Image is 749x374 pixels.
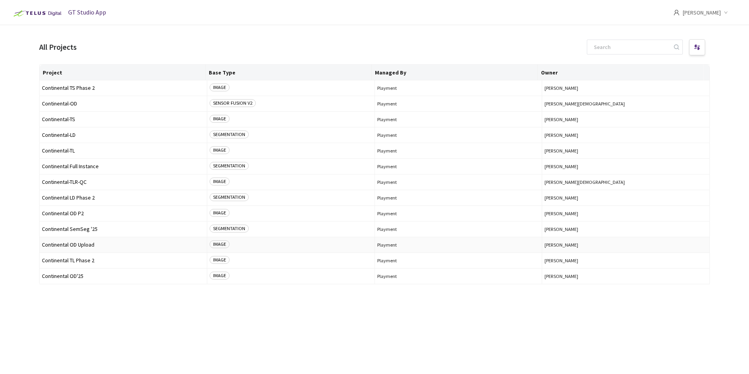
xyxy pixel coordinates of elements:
[210,115,230,123] span: IMAGE
[206,65,372,80] th: Base Type
[68,8,106,16] span: GT Studio App
[545,258,707,263] button: [PERSON_NAME]
[377,226,540,232] span: Playment
[377,211,540,216] span: Playment
[210,162,249,170] span: SEGMENTATION
[545,179,707,185] button: [PERSON_NAME][DEMOGRAPHIC_DATA]
[538,65,704,80] th: Owner
[42,163,204,169] span: Continental Full Instance
[9,7,64,20] img: Telus
[210,131,249,138] span: SEGMENTATION
[545,211,707,216] button: [PERSON_NAME]
[545,273,707,279] button: [PERSON_NAME]
[377,148,540,154] span: Playment
[40,65,206,80] th: Project
[210,256,230,264] span: IMAGE
[377,101,540,107] span: Playment
[545,101,707,107] button: [PERSON_NAME][DEMOGRAPHIC_DATA]
[42,258,204,263] span: Continental TL Phase 2
[673,9,680,16] span: user
[42,195,204,201] span: Continental LD Phase 2
[42,273,204,279] span: Continental OD'25
[42,179,204,185] span: Continental-TLR-QC
[42,85,204,91] span: Continental TS Phase 2
[377,273,540,279] span: Playment
[42,116,204,122] span: Continental-TS
[377,195,540,201] span: Playment
[210,225,249,232] span: SEGMENTATION
[210,209,230,217] span: IMAGE
[545,116,707,122] button: [PERSON_NAME]
[372,65,538,80] th: Managed By
[39,42,77,53] div: All Projects
[545,195,707,201] button: [PERSON_NAME]
[377,116,540,122] span: Playment
[377,163,540,169] span: Playment
[210,193,249,201] span: SEGMENTATION
[210,146,230,154] span: IMAGE
[42,242,204,248] span: Continental OD Upload
[545,163,707,169] button: [PERSON_NAME]
[545,226,707,232] button: [PERSON_NAME]
[377,242,540,248] span: Playment
[377,132,540,138] span: Playment
[42,101,204,107] span: Continental-OD
[545,85,707,91] button: [PERSON_NAME]
[210,99,256,107] span: SENSOR FUSION V2
[545,148,707,154] button: [PERSON_NAME]
[377,85,540,91] span: Playment
[210,272,230,280] span: IMAGE
[42,226,204,232] span: Continental SemSeg '25
[377,258,540,263] span: Playment
[210,240,230,248] span: IMAGE
[545,242,707,248] button: [PERSON_NAME]
[210,84,230,91] span: IMAGE
[210,178,230,185] span: IMAGE
[42,132,204,138] span: Continental-LD
[42,211,204,216] span: Continental OD P2
[545,132,707,138] button: [PERSON_NAME]
[724,11,728,15] span: down
[589,40,673,54] input: Search
[42,148,204,154] span: Continental-TL
[377,179,540,185] span: Playment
